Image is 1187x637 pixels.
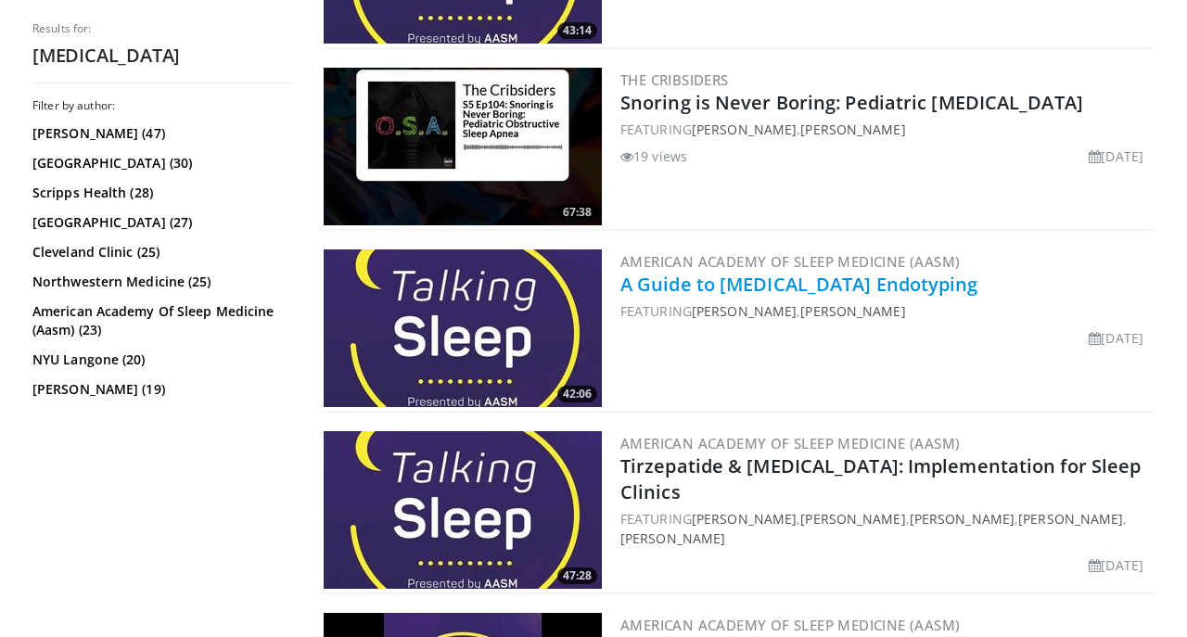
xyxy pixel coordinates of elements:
[32,380,287,399] a: [PERSON_NAME] (19)
[1089,555,1143,575] li: [DATE]
[32,350,287,369] a: NYU Langone (20)
[1089,147,1143,166] li: [DATE]
[620,434,960,452] a: American Academy of Sleep Medicine (AASM)
[32,302,287,339] a: American Academy Of Sleep Medicine (Aasm) (23)
[620,453,1141,504] a: Tirzepatide & [MEDICAL_DATA]: Implementation for Sleep Clinics
[32,184,287,202] a: Scripps Health (28)
[692,510,797,528] a: [PERSON_NAME]
[324,249,602,407] img: 5caff88d-2211-44ad-ba47-a9dfda6c8ce0.300x170_q85_crop-smart_upscale.jpg
[32,273,287,291] a: Northwestern Medicine (25)
[324,431,602,589] a: 47:28
[800,121,905,138] a: [PERSON_NAME]
[620,90,1083,115] a: Snoring is Never Boring: Pediatric [MEDICAL_DATA]
[557,204,597,221] span: 67:38
[620,529,725,547] a: [PERSON_NAME]
[800,302,905,320] a: [PERSON_NAME]
[910,510,1015,528] a: [PERSON_NAME]
[32,21,292,36] p: Results for:
[324,68,602,225] a: 67:38
[800,510,905,528] a: [PERSON_NAME]
[32,154,287,172] a: [GEOGRAPHIC_DATA] (30)
[32,243,287,261] a: Cleveland Clinic (25)
[620,120,1151,139] div: FEATURING ,
[692,121,797,138] a: [PERSON_NAME]
[32,98,292,113] h3: Filter by author:
[557,22,597,39] span: 43:14
[1018,510,1123,528] a: [PERSON_NAME]
[324,431,602,589] img: 651ffb02-641f-4005-8155-8e9d6bd3bc19.300x170_q85_crop-smart_upscale.jpg
[620,147,687,166] li: 19 views
[557,567,597,584] span: 47:28
[620,272,978,297] a: A Guide to [MEDICAL_DATA] Endotyping
[620,301,1151,321] div: FEATURING ,
[557,386,597,402] span: 42:06
[620,616,960,634] a: American Academy of Sleep Medicine (AASM)
[32,124,287,143] a: [PERSON_NAME] (47)
[32,213,287,232] a: [GEOGRAPHIC_DATA] (27)
[620,509,1151,548] div: FEATURING , , , ,
[324,68,602,225] img: 3afaaf38-8e1f-4879-a643-7326d27fae01.300x170_q85_crop-smart_upscale.jpg
[620,70,729,89] a: The Cribsiders
[1089,328,1143,348] li: [DATE]
[32,44,292,68] h2: [MEDICAL_DATA]
[324,249,602,407] a: 42:06
[692,302,797,320] a: [PERSON_NAME]
[620,252,960,271] a: American Academy of Sleep Medicine (AASM)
